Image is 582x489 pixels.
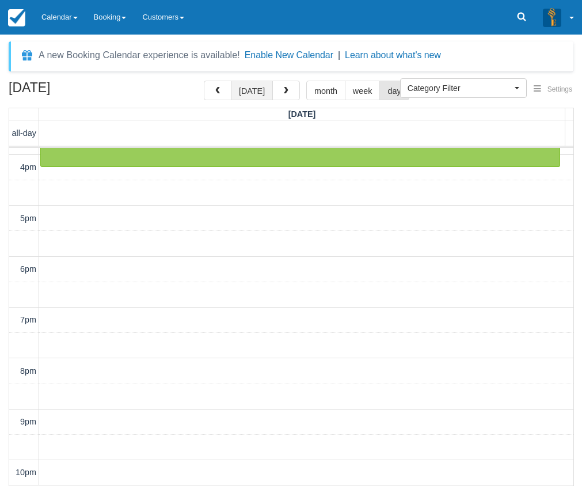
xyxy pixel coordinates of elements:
[338,50,340,60] span: |
[8,9,25,26] img: checkfront-main-nav-mini-logo.png
[379,81,409,100] button: day
[345,81,381,100] button: week
[9,81,154,102] h2: [DATE]
[20,417,36,426] span: 9pm
[20,162,36,172] span: 4pm
[20,315,36,324] span: 7pm
[547,85,572,93] span: Settings
[20,264,36,274] span: 6pm
[20,366,36,376] span: 8pm
[245,50,333,61] button: Enable New Calendar
[288,109,316,119] span: [DATE]
[543,8,561,26] img: A3
[408,82,512,94] span: Category Filter
[527,81,579,98] button: Settings
[20,214,36,223] span: 5pm
[345,50,441,60] a: Learn about what's new
[400,78,527,98] button: Category Filter
[39,48,240,62] div: A new Booking Calendar experience is available!
[12,128,36,138] span: all-day
[306,81,345,100] button: month
[231,81,273,100] button: [DATE]
[16,468,36,477] span: 10pm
